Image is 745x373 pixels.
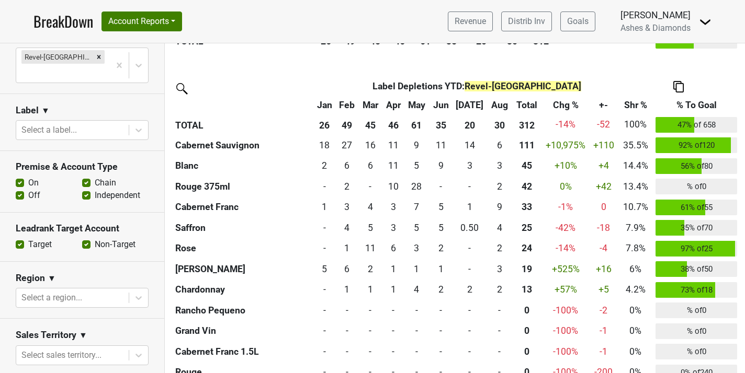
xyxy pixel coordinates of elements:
[21,50,93,64] div: Revel-[GEOGRAPHIC_DATA]
[313,96,335,114] th: Jan: activate to sort column ascending
[490,324,509,337] div: -
[313,300,335,321] td: 0
[358,321,382,342] td: 0
[432,138,450,152] div: 11
[452,279,487,300] td: 2.083
[617,176,653,197] td: 13.4%
[592,324,615,337] div: -1
[430,341,452,362] td: 0
[514,159,539,172] div: 45
[617,135,653,156] td: 35.5%
[452,238,487,259] td: 0
[173,96,313,114] th: &nbsp;: activate to sort column ascending
[490,180,509,193] div: 2
[487,259,512,279] td: 3
[407,221,427,235] div: 5
[455,262,485,276] div: -
[382,279,404,300] td: 1
[514,304,539,317] div: 0
[336,259,358,279] td: 6
[28,238,52,251] label: Target
[512,156,541,177] th: 45.000
[430,96,452,114] th: Jun: activate to sort column ascending
[541,176,590,197] td: 0 %
[455,324,485,337] div: -
[430,176,452,197] td: 0
[455,138,485,152] div: 14
[16,161,149,172] h3: Premise & Account Type
[313,341,335,362] td: 0
[407,324,427,337] div: -
[430,114,452,135] th: 35
[382,156,404,177] td: 11
[432,159,450,172] div: 9
[430,300,452,321] td: 0
[338,200,356,214] div: 3
[592,283,615,296] div: +5
[452,114,487,135] th: 20
[512,259,541,279] th: 18.750
[452,197,487,218] td: 1.167
[313,176,335,197] td: 0
[514,345,539,358] div: 0
[592,345,615,358] div: -1
[338,283,356,296] div: 1
[313,217,335,238] td: 0
[360,180,380,193] div: -
[514,262,539,276] div: 19
[452,259,487,279] td: 0
[360,241,380,255] div: 11
[404,217,430,238] td: 4.5
[514,241,539,255] div: 24
[173,217,313,238] th: Saffron
[313,114,335,135] th: 26
[592,262,615,276] div: +16
[407,262,427,276] div: 1
[360,262,380,276] div: 2
[592,304,615,317] div: -2
[41,104,50,117] span: ▼
[514,180,539,193] div: 42
[360,304,380,317] div: -
[490,283,509,296] div: 2
[385,180,402,193] div: 10
[404,114,430,135] th: 61
[590,96,617,114] th: +-: activate to sort column ascending
[541,156,590,177] td: +10 %
[315,200,333,214] div: 1
[313,135,335,156] td: 18
[653,96,740,114] th: % To Goal: activate to sort column ascending
[407,180,427,193] div: 28
[617,197,653,218] td: 10.7%
[336,176,358,197] td: 2
[490,221,509,235] div: 4
[336,197,358,218] td: 3.083
[432,221,450,235] div: 5
[360,159,380,172] div: 6
[385,283,402,296] div: 1
[28,189,40,202] label: Off
[338,324,356,337] div: -
[360,324,380,337] div: -
[338,304,356,317] div: -
[487,156,512,177] td: 3
[541,300,590,321] td: -100 %
[432,324,450,337] div: -
[173,114,313,135] th: TOTAL
[358,259,382,279] td: 1.75
[490,262,509,276] div: 3
[338,241,356,255] div: 1
[313,238,335,259] td: 0
[407,159,427,172] div: 5
[338,138,356,152] div: 27
[452,217,487,238] td: 0.5
[487,321,512,342] td: 0
[358,197,382,218] td: 4.25
[592,159,615,172] div: +4
[617,321,653,342] td: 0%
[315,324,333,337] div: -
[430,238,452,259] td: 2
[699,16,712,28] img: Dropdown Menu
[382,300,404,321] td: 0
[382,197,404,218] td: 3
